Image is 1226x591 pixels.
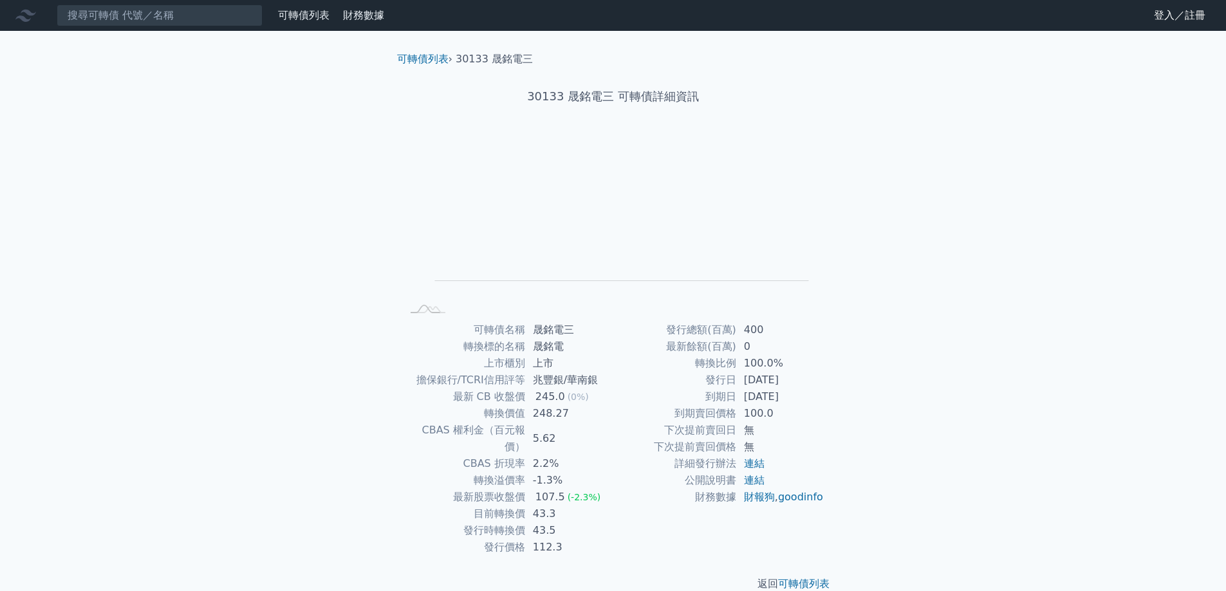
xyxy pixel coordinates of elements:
[744,457,765,469] a: 連結
[525,505,613,522] td: 43.3
[402,489,525,505] td: 最新股票收盤價
[397,51,452,67] li: ›
[525,522,613,539] td: 43.5
[613,422,736,439] td: 下次提前賣回日
[613,455,736,472] td: 詳細發行辦法
[402,522,525,539] td: 發行時轉換價
[736,405,824,422] td: 100.0
[402,338,525,355] td: 轉換標的名稱
[613,388,736,405] td: 到期日
[736,439,824,455] td: 無
[343,9,384,21] a: 財務數據
[744,474,765,486] a: 連結
[402,355,525,372] td: 上市櫃別
[736,355,824,372] td: 100.0%
[387,87,840,105] h1: 30133 晟銘電三 可轉債詳細資訊
[525,338,613,355] td: 晟銘電
[525,472,613,489] td: -1.3%
[533,388,568,405] div: 245.0
[525,405,613,422] td: 248.27
[613,372,736,388] td: 發行日
[744,491,775,503] a: 財報狗
[736,372,824,388] td: [DATE]
[525,455,613,472] td: 2.2%
[402,539,525,556] td: 發行價格
[613,355,736,372] td: 轉換比例
[402,372,525,388] td: 擔保銀行/TCRI信用評等
[402,472,525,489] td: 轉換溢價率
[525,372,613,388] td: 兆豐銀/華南銀
[402,422,525,455] td: CBAS 權利金（百元報價）
[402,388,525,405] td: 最新 CB 收盤價
[402,505,525,522] td: 目前轉換價
[613,472,736,489] td: 公開說明書
[736,388,824,405] td: [DATE]
[456,51,533,67] li: 30133 晟銘電三
[525,539,613,556] td: 112.3
[778,577,830,590] a: 可轉債列表
[736,489,824,505] td: ,
[613,489,736,505] td: 財務數據
[402,322,525,338] td: 可轉債名稱
[613,338,736,355] td: 最新餘額(百萬)
[402,405,525,422] td: 轉換價值
[613,322,736,338] td: 發行總額(百萬)
[525,355,613,372] td: 上市
[613,439,736,455] td: 下次提前賣回價格
[278,9,330,21] a: 可轉債列表
[568,492,601,502] span: (-2.3%)
[1144,5,1216,26] a: 登入／註冊
[568,392,589,402] span: (0%)
[402,455,525,472] td: CBAS 折現率
[736,322,824,338] td: 400
[736,422,824,439] td: 無
[423,146,809,300] g: Chart
[525,422,613,455] td: 5.62
[778,491,823,503] a: goodinfo
[57,5,263,26] input: 搜尋可轉債 代號／名稱
[736,338,824,355] td: 0
[525,322,613,338] td: 晟銘電三
[533,489,568,505] div: 107.5
[397,53,449,65] a: 可轉債列表
[613,405,736,422] td: 到期賣回價格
